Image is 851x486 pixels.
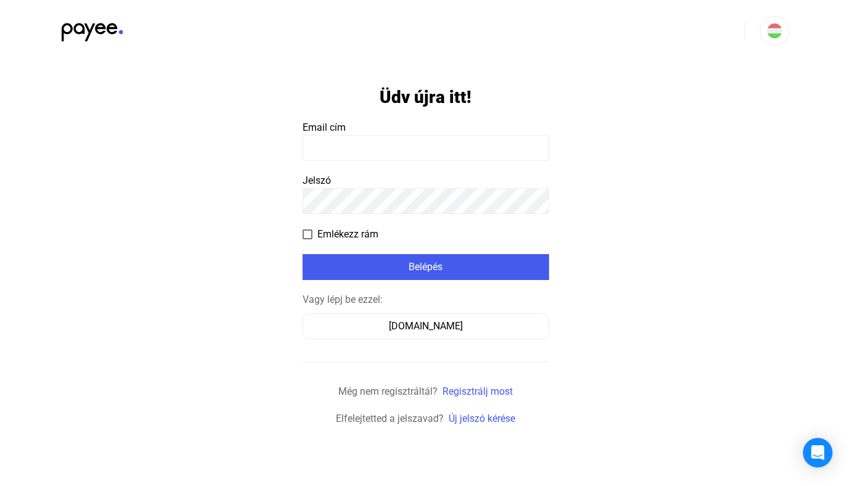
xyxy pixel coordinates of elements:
span: Elfelejtetted a jelszavad? [336,413,444,424]
div: Belépés [306,260,545,274]
span: Még nem regisztráltál? [338,385,438,397]
h1: Üdv újra itt! [380,86,471,108]
button: Belépés [303,254,549,280]
img: HU [767,23,782,38]
span: Email cím [303,121,346,133]
a: Regisztrálj most [442,385,513,397]
button: [DOMAIN_NAME] [303,313,549,339]
button: HU [760,16,789,46]
img: black-payee-blue-dot.svg [62,16,123,41]
span: Jelszó [303,175,331,186]
span: Emlékezz rám [317,227,378,242]
a: Új jelszó kérése [449,413,515,424]
div: Vagy lépj be ezzel: [303,292,549,307]
div: Open Intercom Messenger [803,438,833,467]
div: [DOMAIN_NAME] [307,319,545,334]
a: [DOMAIN_NAME] [303,320,549,332]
